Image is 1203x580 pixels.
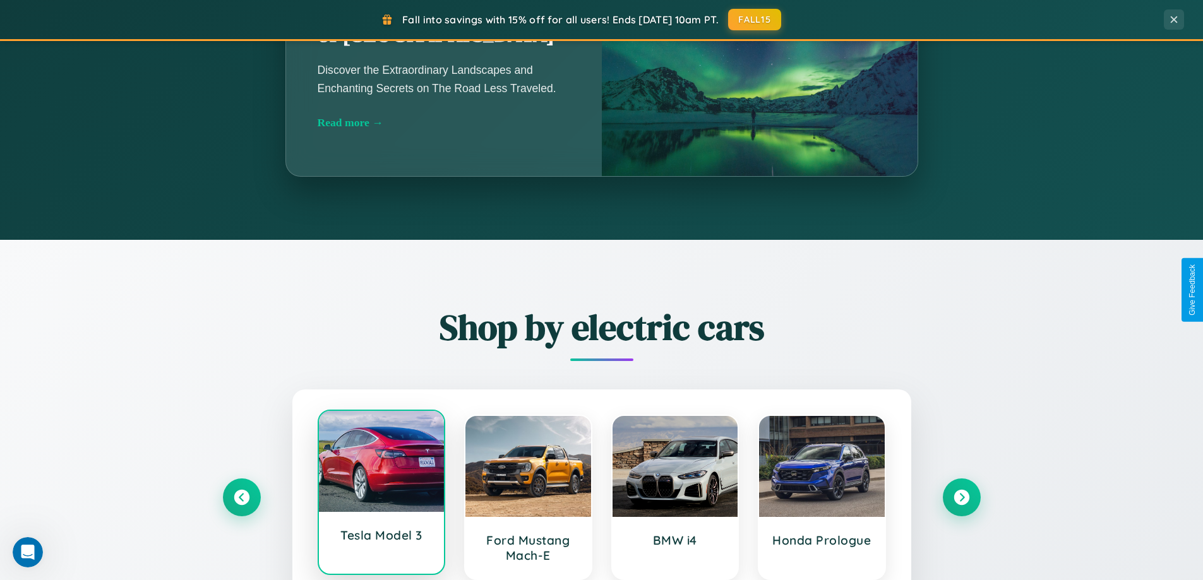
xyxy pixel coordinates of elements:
[772,533,872,548] h3: Honda Prologue
[318,116,570,129] div: Read more →
[1188,264,1197,316] div: Give Feedback
[318,61,570,97] p: Discover the Extraordinary Landscapes and Enchanting Secrets on The Road Less Traveled.
[625,533,726,548] h3: BMW i4
[478,533,578,563] h3: Ford Mustang Mach-E
[332,528,432,543] h3: Tesla Model 3
[728,9,781,30] button: FALL15
[13,537,43,567] iframe: Intercom live chat
[223,303,981,352] h2: Shop by electric cars
[402,13,719,26] span: Fall into savings with 15% off for all users! Ends [DATE] 10am PT.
